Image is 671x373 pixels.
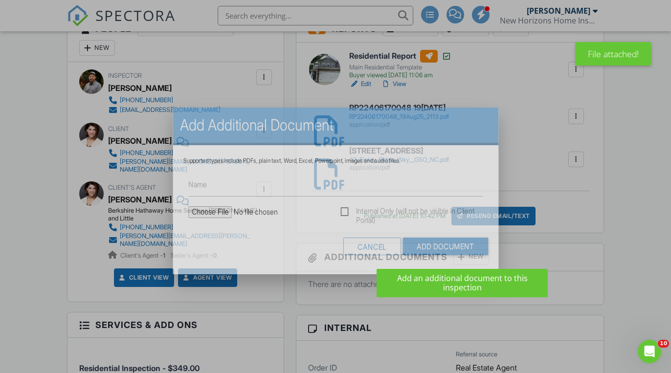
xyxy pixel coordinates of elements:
[341,206,483,219] label: Internal Only (will not be visible in Client Portal)
[188,179,207,190] label: Name
[403,238,488,255] input: Add Document
[638,340,661,363] iframe: Intercom live chat
[576,42,651,66] div: File attached!
[343,238,401,255] div: Cancel
[658,340,669,348] span: 10
[179,115,491,135] h2: Add Additional Document
[183,157,488,165] div: Supported types include PDFs, plain text, Word, Excel, Powerpoint, images and audio files.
